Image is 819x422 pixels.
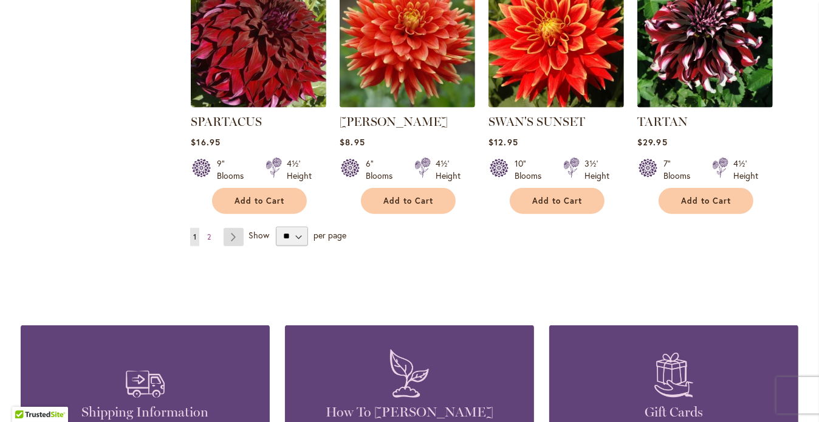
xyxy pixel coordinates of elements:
div: 4½' Height [436,157,461,182]
a: SWAN'S SUNSET [488,114,585,129]
div: 4½' Height [733,157,758,182]
button: Add to Cart [659,188,753,214]
span: $12.95 [488,136,518,148]
span: $16.95 [191,136,220,148]
span: $29.95 [637,136,667,148]
span: 1 [193,232,196,241]
span: Add to Cart [532,196,582,206]
span: $8.95 [340,136,365,148]
a: Swan's Sunset [488,99,624,110]
h4: How To [PERSON_NAME] [303,404,516,421]
a: Tartan [637,99,773,110]
a: Spartacus [191,99,326,110]
span: per page [314,229,346,241]
span: Add to Cart [383,196,433,206]
span: Show [248,229,269,241]
div: 10" Blooms [515,157,549,182]
span: Add to Cart [681,196,731,206]
a: [PERSON_NAME] [340,114,448,129]
a: TARTAN [637,114,688,129]
h4: Gift Cards [567,404,780,421]
div: 3½' Height [584,157,609,182]
button: Add to Cart [510,188,605,214]
a: 2 [204,228,214,246]
a: STEVEN DAVID [340,99,475,110]
iframe: Launch Accessibility Center [9,379,43,413]
div: 6" Blooms [366,157,400,182]
span: Add to Cart [235,196,284,206]
button: Add to Cart [212,188,307,214]
span: 2 [207,232,211,241]
div: 4½' Height [287,157,312,182]
div: 9" Blooms [217,157,251,182]
a: SPARTACUS [191,114,262,129]
div: 7" Blooms [663,157,697,182]
h4: Shipping Information [39,404,252,421]
button: Add to Cart [361,188,456,214]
